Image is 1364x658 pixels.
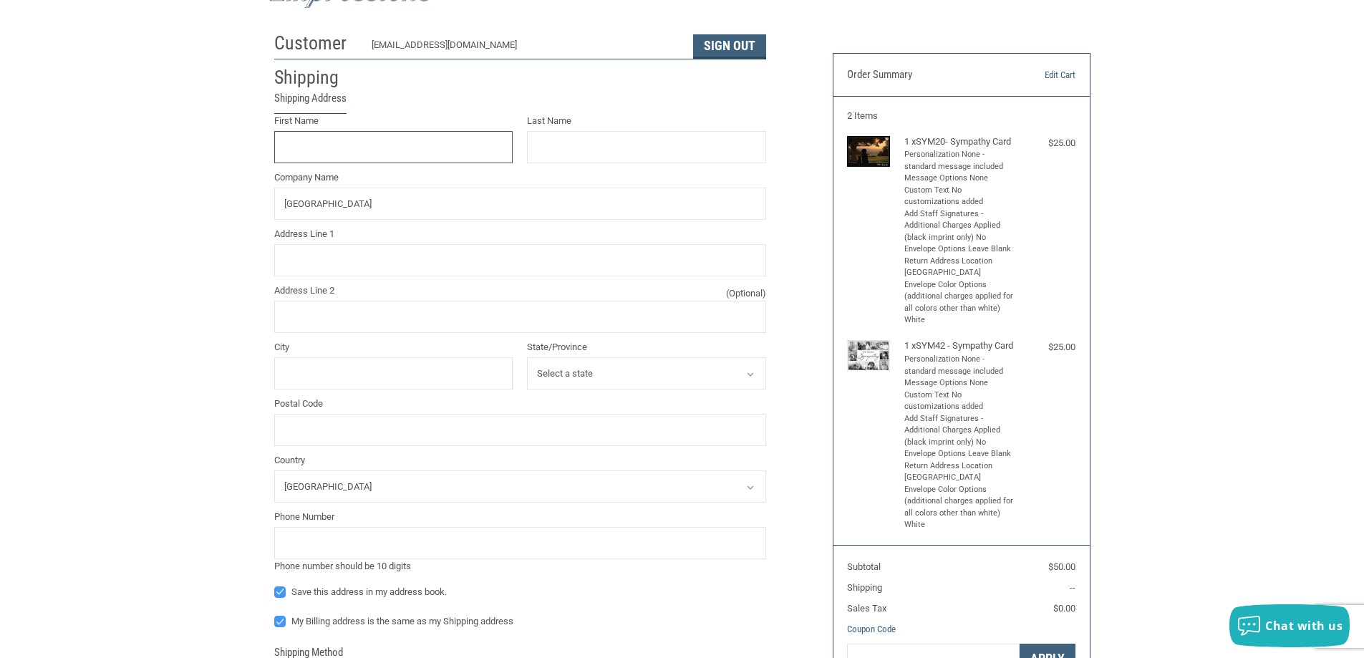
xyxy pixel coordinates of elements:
[274,32,358,55] h2: Customer
[274,227,766,241] label: Address Line 1
[904,377,1015,390] li: Message Options None
[1053,603,1075,614] span: $0.00
[274,66,358,89] h2: Shipping
[1048,561,1075,572] span: $50.00
[904,484,1015,531] li: Envelope Color Options (additional charges applied for all colors other than white) White
[847,582,882,593] span: Shipping
[904,149,1015,173] li: Personalization None - standard message included
[693,34,766,59] button: Sign Out
[847,624,896,634] a: Coupon Code
[904,354,1015,377] li: Personalization None - standard message included
[904,136,1015,147] h4: 1 x SYM20- Sympathy Card
[904,460,1015,484] li: Return Address Location [GEOGRAPHIC_DATA]
[904,413,1015,449] li: Add Staff Signatures - Additional Charges Applied (black imprint only) No
[904,279,1015,326] li: Envelope Color Options (additional charges applied for all colors other than white) White
[527,114,766,128] label: Last Name
[1229,604,1350,647] button: Chat with us
[847,110,1075,122] h3: 2 Items
[904,390,1015,413] li: Custom Text No customizations added
[1018,136,1075,150] div: $25.00
[274,284,766,298] label: Address Line 2
[847,603,886,614] span: Sales Tax
[274,510,766,524] label: Phone Number
[274,170,766,185] label: Company Name
[1002,68,1075,82] a: Edit Cart
[904,340,1015,352] h4: 1 x SYM42 - Sympathy Card
[274,453,766,468] label: Country
[904,185,1015,208] li: Custom Text No customizations added
[1265,618,1343,634] span: Chat with us
[274,90,347,114] legend: Shipping Address
[1070,582,1075,593] span: --
[274,114,513,128] label: First Name
[1018,340,1075,354] div: $25.00
[274,616,766,627] label: My Billing address is the same as my Shipping address
[372,38,679,59] div: [EMAIL_ADDRESS][DOMAIN_NAME]
[527,340,766,354] label: State/Province
[847,561,881,572] span: Subtotal
[904,243,1015,256] li: Envelope Options Leave Blank
[274,397,766,411] label: Postal Code
[726,286,766,301] small: (Optional)
[904,448,1015,460] li: Envelope Options Leave Blank
[904,208,1015,244] li: Add Staff Signatures - Additional Charges Applied (black imprint only) No
[274,586,766,598] label: Save this address in my address book.
[904,173,1015,185] li: Message Options None
[274,340,513,354] label: City
[904,256,1015,279] li: Return Address Location [GEOGRAPHIC_DATA]
[847,68,1002,82] h3: Order Summary
[274,559,766,574] div: Phone number should be 10 digits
